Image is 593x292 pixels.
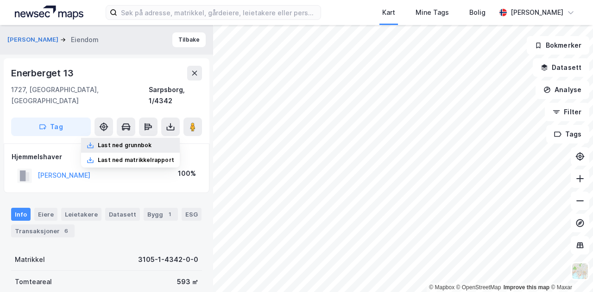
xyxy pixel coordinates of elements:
[416,7,449,18] div: Mine Tags
[546,125,589,143] button: Tags
[98,156,174,164] div: Last ned matrikkelrapport
[165,210,174,219] div: 1
[34,208,57,221] div: Eiere
[533,58,589,77] button: Datasett
[7,35,60,44] button: [PERSON_NAME]
[178,168,196,179] div: 100%
[138,254,198,265] div: 3105-1-4342-0-0
[511,7,563,18] div: [PERSON_NAME]
[536,81,589,99] button: Analyse
[71,34,99,45] div: Eiendom
[15,254,45,265] div: Matrikkel
[469,7,486,18] div: Bolig
[12,151,202,162] div: Hjemmelshaver
[382,7,395,18] div: Kart
[11,208,31,221] div: Info
[527,36,589,55] button: Bokmerker
[61,208,101,221] div: Leietakere
[105,208,140,221] div: Datasett
[11,84,149,106] div: 1727, [GEOGRAPHIC_DATA], [GEOGRAPHIC_DATA]
[15,276,52,287] div: Tomteareal
[149,84,202,106] div: Sarpsborg, 1/4342
[547,248,593,292] iframe: Chat Widget
[62,226,71,236] div: 6
[456,284,501,291] a: OpenStreetMap
[98,142,151,149] div: Last ned grunnbok
[177,276,198,287] div: 593 ㎡
[429,284,454,291] a: Mapbox
[182,208,202,221] div: ESG
[15,6,83,19] img: logo.a4113a55bc3d86da70a041830d287a7e.svg
[545,103,589,121] button: Filter
[172,32,206,47] button: Tilbake
[11,118,91,136] button: Tag
[144,208,178,221] div: Bygg
[504,284,549,291] a: Improve this map
[11,224,75,237] div: Transaksjoner
[117,6,321,19] input: Søk på adresse, matrikkel, gårdeiere, leietakere eller personer
[11,66,75,81] div: Enerberget 13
